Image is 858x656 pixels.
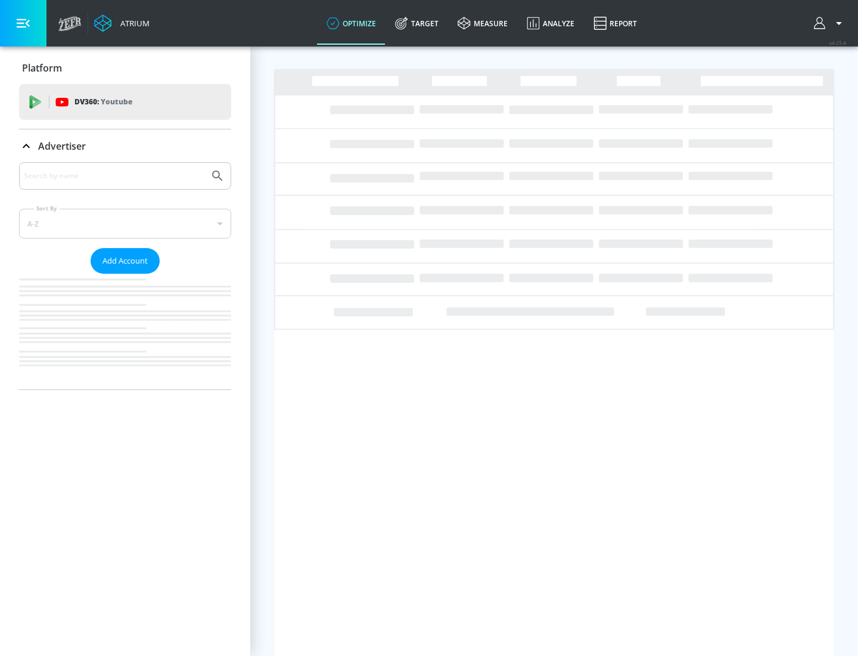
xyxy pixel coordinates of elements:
a: Report [584,2,646,45]
p: DV360: [74,95,132,109]
input: Search by name [24,168,204,184]
div: Atrium [116,18,150,29]
div: A-Z [19,209,231,239]
a: Target [386,2,448,45]
div: Platform [19,51,231,85]
button: Add Account [91,248,160,274]
a: Atrium [94,14,150,32]
span: Add Account [102,254,148,268]
label: Sort By [34,205,60,212]
nav: list of Advertiser [19,274,231,389]
p: Advertiser [38,140,86,153]
span: v 4.25.4 [829,39,846,46]
a: optimize [317,2,386,45]
p: Youtube [101,95,132,108]
div: Advertiser [19,162,231,389]
div: Advertiser [19,129,231,163]
a: measure [448,2,517,45]
div: DV360: Youtube [19,84,231,120]
p: Platform [22,61,62,75]
a: Analyze [517,2,584,45]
